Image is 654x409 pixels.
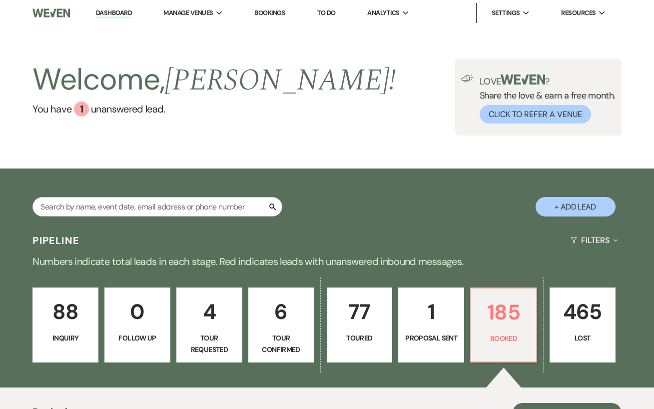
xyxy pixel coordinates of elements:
[327,287,393,362] a: 77Toured
[74,101,89,116] div: 1
[536,197,616,216] button: + Add Lead
[556,295,609,328] p: 465
[104,287,170,362] a: 0Follow Up
[32,58,396,101] h2: Welcome,
[398,287,464,362] a: 1Proposal Sent
[32,101,396,116] a: You have 1 unanswered lead.
[163,8,213,18] span: Manage Venues
[248,287,314,362] a: 6Tour Confirmed
[39,295,92,328] p: 88
[477,333,530,344] p: Booked
[567,227,621,253] button: Filters
[32,2,70,23] img: Weven Logo
[405,295,458,328] p: 1
[470,287,537,362] a: 185Booked
[183,332,236,355] p: Tour Requested
[32,287,98,362] a: 88Inquiry
[32,233,79,247] h3: Pipeline
[183,295,236,328] p: 4
[480,74,616,86] p: Love ?
[255,332,308,355] p: Tour Confirmed
[254,8,285,17] a: Bookings
[111,295,164,328] p: 0
[96,8,132,18] a: Dashboard
[255,295,308,328] p: 6
[176,287,242,362] a: 4Tour Requested
[501,74,545,84] img: weven-logo-green.svg
[561,8,596,18] span: Resources
[111,332,164,343] p: Follow Up
[405,332,458,343] p: Proposal Sent
[474,74,616,123] div: Share the love & earn a free month.
[32,197,282,216] input: Search by name, event date, email address or phone number
[165,57,396,103] span: [PERSON_NAME] !
[492,8,520,18] span: Settings
[333,295,386,328] p: 77
[480,105,591,123] button: Click to Refer a Venue
[550,287,616,362] a: 465Lost
[461,74,474,82] img: loud-speaker-illustration.svg
[367,8,399,18] span: Analytics
[556,332,609,343] p: Lost
[477,295,530,329] p: 185
[39,332,92,343] p: Inquiry
[317,8,336,17] a: To Do
[333,332,386,343] p: Toured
